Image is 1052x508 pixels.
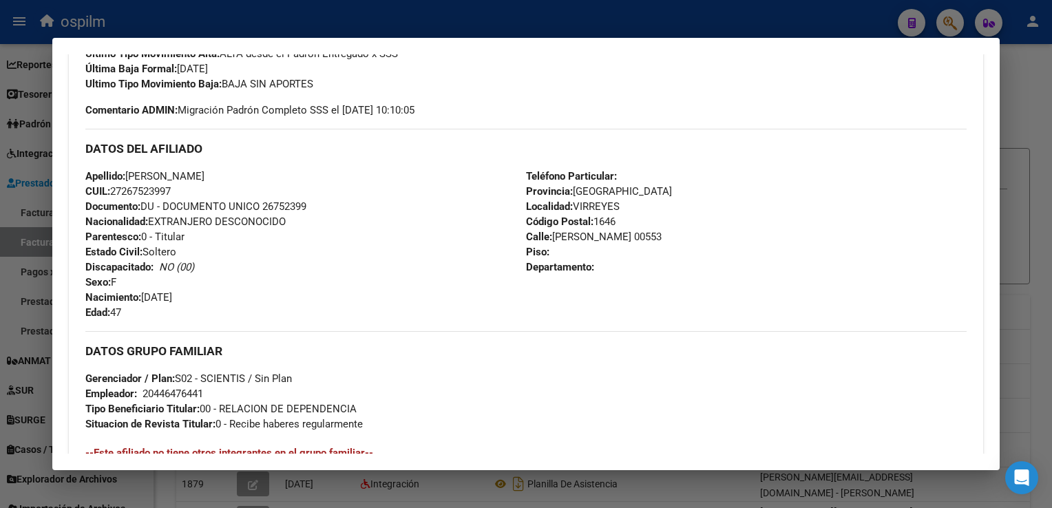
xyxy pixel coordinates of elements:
[85,185,171,198] span: 27267523997
[85,103,414,118] span: Migración Padrón Completo SSS el [DATE] 10:10:05
[85,418,215,430] strong: Situacion de Revista Titular:
[85,403,357,415] span: 00 - RELACION DE DEPENDENCIA
[85,306,121,319] span: 47
[85,261,154,273] strong: Discapacitado:
[526,170,617,182] strong: Teléfono Particular:
[1005,461,1038,494] div: Open Intercom Messenger
[85,231,185,243] span: 0 - Titular
[85,141,966,156] h3: DATOS DEL AFILIADO
[85,170,125,182] strong: Apellido:
[85,200,306,213] span: DU - DOCUMENTO UNICO 26752399
[85,47,398,60] span: ALTA desde el Padrón Entregado x SSS
[85,200,140,213] strong: Documento:
[526,246,549,258] strong: Piso:
[526,215,616,228] span: 1646
[85,372,292,385] span: S02 - SCIENTIS / Sin Plan
[85,47,220,60] strong: Ultimo Tipo Movimiento Alta:
[85,246,143,258] strong: Estado Civil:
[85,63,208,75] span: [DATE]
[85,78,313,90] span: BAJA SIN APORTES
[85,78,222,90] strong: Ultimo Tipo Movimiento Baja:
[85,445,966,461] h4: --Este afiliado no tiene otros integrantes en el grupo familiar--
[143,386,203,401] div: 20446476441
[526,215,593,228] strong: Código Postal:
[85,246,176,258] span: Soltero
[85,185,110,198] strong: CUIL:
[85,63,177,75] strong: Última Baja Formal:
[526,185,672,198] span: [GEOGRAPHIC_DATA]
[85,418,363,430] span: 0 - Recibe haberes regularmente
[85,343,966,359] h3: DATOS GRUPO FAMILIAR
[526,200,573,213] strong: Localidad:
[526,200,620,213] span: VIRREYES
[85,276,111,288] strong: Sexo:
[85,231,141,243] strong: Parentesco:
[85,306,110,319] strong: Edad:
[85,388,137,400] strong: Empleador:
[85,215,286,228] span: EXTRANJERO DESCONOCIDO
[85,215,148,228] strong: Nacionalidad:
[526,185,573,198] strong: Provincia:
[159,261,194,273] i: NO (00)
[526,231,552,243] strong: Calle:
[85,170,204,182] span: [PERSON_NAME]
[85,291,141,304] strong: Nacimiento:
[526,231,662,243] span: [PERSON_NAME] 00553
[85,372,175,385] strong: Gerenciador / Plan:
[85,276,116,288] span: F
[85,104,178,116] strong: Comentario ADMIN:
[526,261,594,273] strong: Departamento:
[85,291,172,304] span: [DATE]
[85,403,200,415] strong: Tipo Beneficiario Titular:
